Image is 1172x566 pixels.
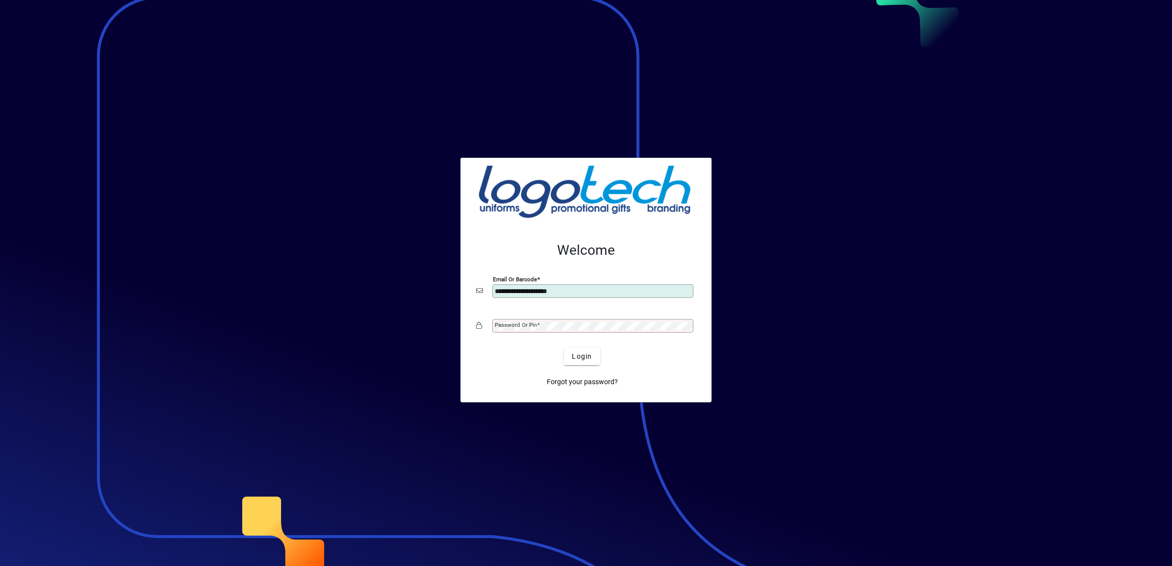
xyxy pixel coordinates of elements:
[493,276,537,283] mat-label: Email or Barcode
[564,347,600,365] button: Login
[572,351,592,362] span: Login
[476,242,696,259] h2: Welcome
[547,377,618,387] span: Forgot your password?
[495,321,537,328] mat-label: Password or Pin
[543,373,622,391] a: Forgot your password?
